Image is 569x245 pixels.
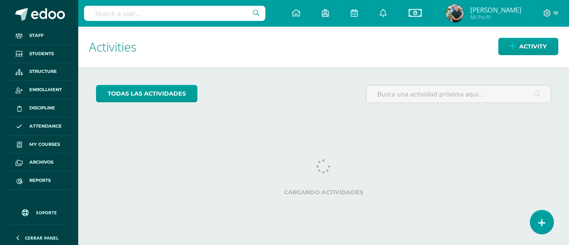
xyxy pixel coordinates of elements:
[7,45,71,63] a: Students
[498,38,558,55] a: Activity
[96,189,551,196] label: Cargando actividades
[96,85,197,102] a: todas las Actividades
[29,177,51,184] span: Reports
[29,141,60,148] span: My courses
[89,27,558,67] h1: Activities
[29,104,55,112] span: Discipline
[29,68,57,75] span: Structure
[7,172,71,190] a: Reports
[7,117,71,136] a: Attendance
[519,38,547,55] span: Activity
[29,50,54,57] span: Students
[470,5,521,14] span: [PERSON_NAME]
[11,201,68,222] a: Soporte
[29,123,62,130] span: Attendance
[7,27,71,45] a: Staff
[7,63,71,81] a: Structure
[29,159,53,166] span: Archivos
[29,86,62,93] span: Enrollment
[470,13,521,21] span: Mi Perfil
[446,4,464,22] img: 4447a754f8b82caf5a355abd86508926.png
[7,81,71,99] a: Enrollment
[366,85,551,103] input: Busca una actividad próxima aquí...
[36,209,57,216] span: Soporte
[84,6,265,21] input: Search a user…
[29,32,44,39] span: Staff
[25,235,59,241] span: Cerrar panel
[7,136,71,154] a: My courses
[7,99,71,117] a: Discipline
[7,153,71,172] a: Archivos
